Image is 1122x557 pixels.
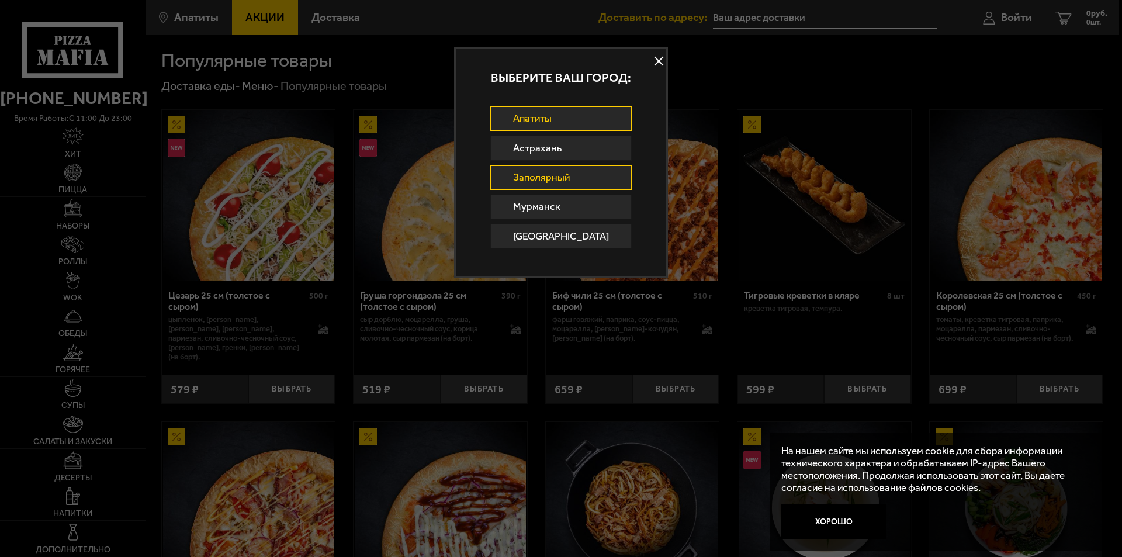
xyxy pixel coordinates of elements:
[490,224,632,248] a: [GEOGRAPHIC_DATA]
[490,106,632,131] a: Апатиты
[781,445,1088,493] p: На нашем сайте мы используем cookie для сбора информации технического характера и обрабатываем IP...
[490,136,632,160] a: Астрахань
[781,504,886,539] button: Хорошо
[490,195,632,219] a: Мурманск
[490,165,632,190] a: Заполярный
[456,71,666,84] p: Выберите ваш город:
